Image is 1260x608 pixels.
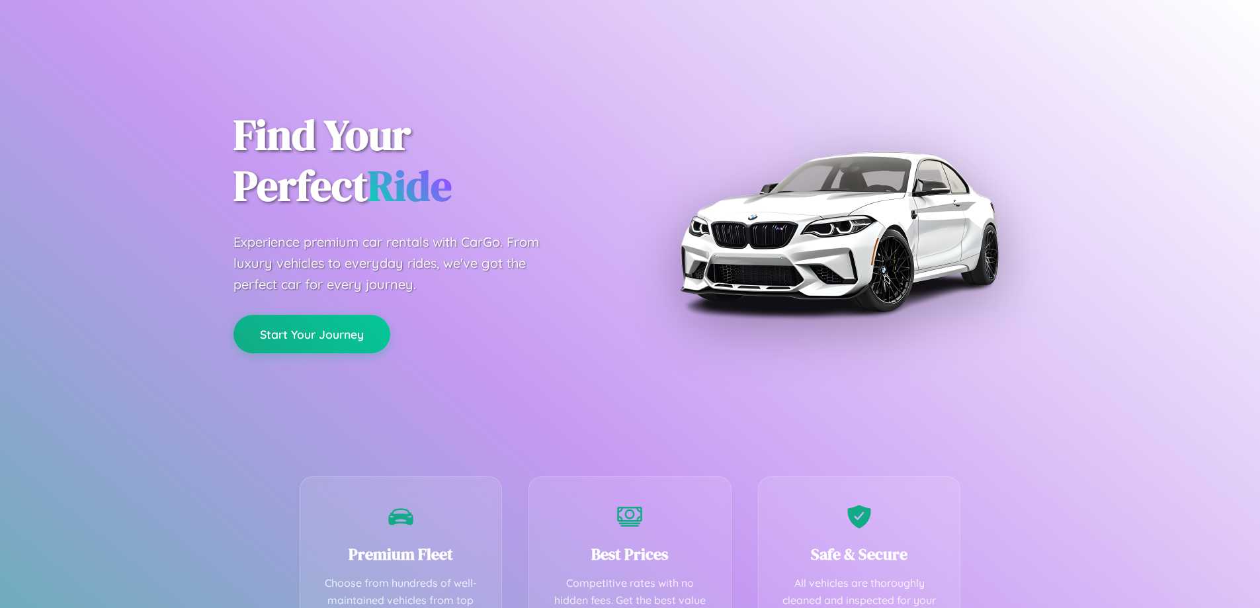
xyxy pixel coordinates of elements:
[549,543,711,565] h3: Best Prices
[778,543,941,565] h3: Safe & Secure
[368,157,452,214] span: Ride
[233,232,564,295] p: Experience premium car rentals with CarGo. From luxury vehicles to everyday rides, we've got the ...
[320,543,482,565] h3: Premium Fleet
[233,315,390,353] button: Start Your Journey
[233,110,610,212] h1: Find Your Perfect
[673,66,1004,397] img: Premium BMW car rental vehicle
